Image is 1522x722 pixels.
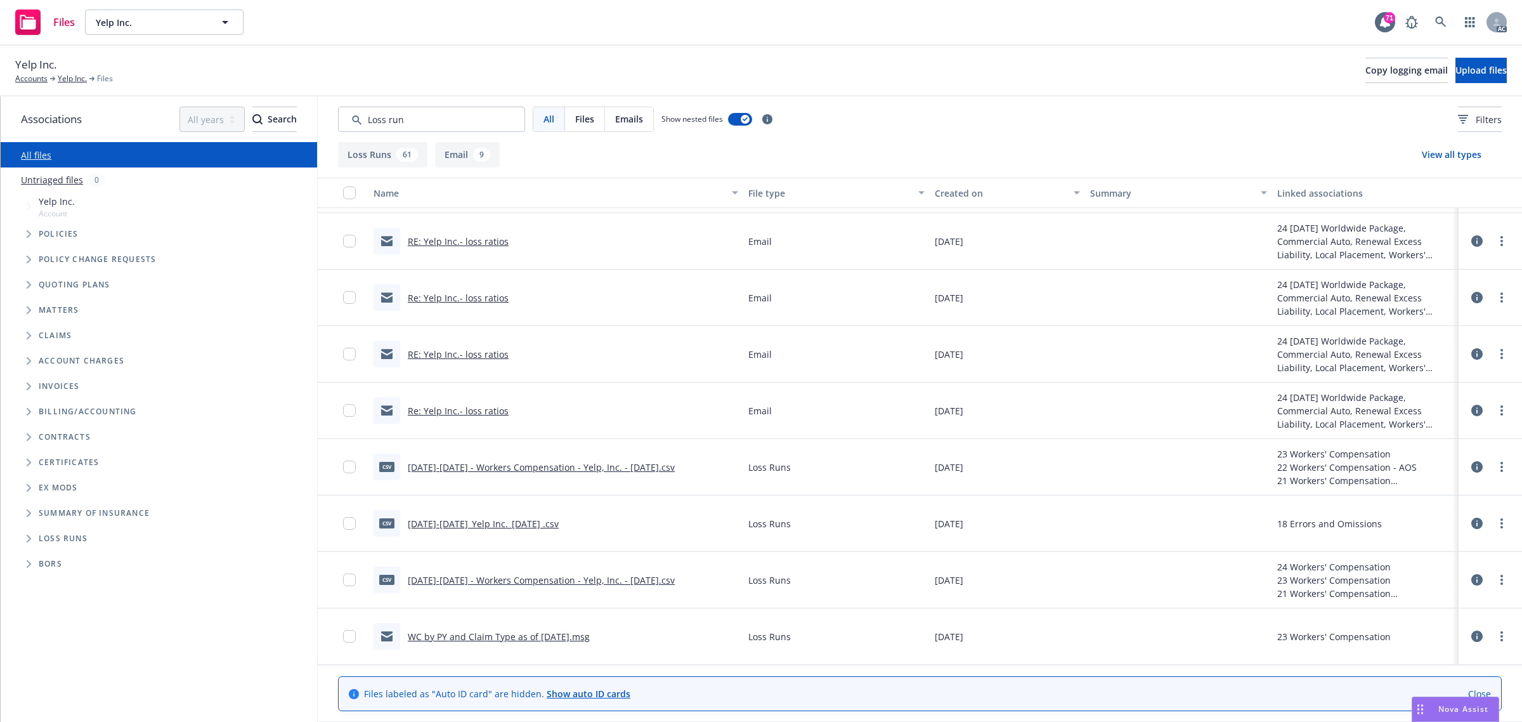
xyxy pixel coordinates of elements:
[53,17,75,27] span: Files
[935,574,963,587] span: [DATE]
[39,357,124,365] span: Account charges
[252,107,297,131] div: Search
[39,306,79,314] span: Matters
[473,148,490,162] div: 9
[935,517,963,530] span: [DATE]
[1277,474,1417,487] div: 21 Workers' Compensation
[935,461,963,474] span: [DATE]
[39,484,77,492] span: Ex Mods
[408,348,509,360] a: RE: Yelp Inc.- loss ratios
[543,112,554,126] span: All
[935,235,963,248] span: [DATE]
[379,518,394,528] span: csv
[748,461,791,474] span: Loss Runs
[39,230,79,238] span: Policies
[58,73,87,84] a: Yelp Inc.
[343,461,356,473] input: Toggle Row Selected
[575,112,594,126] span: Files
[1494,459,1509,475] a: more
[1277,630,1391,643] div: 23 Workers' Compensation
[343,348,356,360] input: Toggle Row Selected
[39,433,91,441] span: Contracts
[343,291,356,304] input: Toggle Row Selected
[1412,697,1428,721] div: Drag to move
[748,235,772,248] span: Email
[1272,178,1459,208] button: Linked associations
[15,56,56,73] span: Yelp Inc.
[396,148,418,162] div: 61
[748,574,791,587] span: Loss Runs
[338,142,427,167] button: Loss Runs
[10,4,80,40] a: Files
[96,16,205,29] span: Yelp Inc.
[748,404,772,417] span: Email
[748,291,772,305] span: Email
[1277,278,1454,318] div: 24 [DATE] Worldwide Package, Commercial Auto, Renewal Excess Liability, Local Placement, Workers'...
[343,517,356,530] input: Toggle Row Selected
[39,408,137,416] span: Billing/Accounting
[1384,12,1395,23] div: 71
[748,630,791,643] span: Loss Runs
[39,208,75,219] span: Account
[1494,572,1509,587] a: more
[661,114,723,124] span: Show nested files
[1438,704,1488,714] span: Nova Assist
[39,281,110,289] span: Quoting plans
[547,688,630,700] a: Show auto ID cards
[39,560,62,568] span: BORs
[252,114,263,124] svg: Search
[1494,403,1509,418] a: more
[1365,64,1448,76] span: Copy logging email
[252,107,297,132] button: SearchSearch
[379,462,394,471] span: csv
[1085,178,1272,208] button: Summary
[1277,221,1454,261] div: 24 [DATE] Worldwide Package, Commercial Auto, Renewal Excess Liability, Local Placement, Workers'...
[1457,10,1483,35] a: Switch app
[1277,447,1417,461] div: 23 Workers' Compensation
[343,235,356,247] input: Toggle Row Selected
[935,630,963,643] span: [DATE]
[1494,233,1509,249] a: more
[39,383,80,390] span: Invoices
[1412,697,1499,722] button: Nova Assist
[1277,574,1417,587] div: 23 Workers' Compensation
[935,404,963,417] span: [DATE]
[748,517,791,530] span: Loss Runs
[1090,187,1252,200] div: Summary
[39,535,88,542] span: Loss Runs
[39,256,156,263] span: Policy change requests
[408,518,559,530] a: [DATE]-[DATE]_Yelp Inc._[DATE] .csv
[408,461,675,473] a: [DATE]-[DATE] - Workers Compensation - Yelp, Inc. - [DATE].csv
[39,459,99,466] span: Certificates
[85,10,244,35] button: Yelp Inc.
[374,187,724,200] div: Name
[39,509,150,517] span: Summary of insurance
[408,405,509,417] a: Re: Yelp Inc.- loss ratios
[1402,142,1502,167] button: View all types
[343,574,356,586] input: Toggle Row Selected
[1455,64,1507,76] span: Upload files
[1468,687,1491,700] a: Close
[408,574,675,586] a: [DATE]-[DATE] - Workers Compensation - Yelp, Inc. - [DATE].csv
[1476,113,1502,126] span: Filters
[1494,516,1509,531] a: more
[21,111,82,128] span: Associations
[343,187,356,199] input: Select all
[408,292,509,304] a: Re: Yelp Inc.- loss ratios
[1494,290,1509,305] a: more
[21,173,83,187] a: Untriaged files
[39,332,72,339] span: Claims
[748,348,772,361] span: Email
[1277,334,1454,374] div: 24 [DATE] Worldwide Package, Commercial Auto, Renewal Excess Liability, Local Placement, Workers'...
[408,631,590,643] a: WC by PY and Claim Type as of [DATE].msg
[1,192,317,399] div: Tree Example
[21,149,51,161] a: All files
[743,178,930,208] button: File type
[1277,461,1417,474] div: 22 Workers' Compensation - AOS
[338,107,525,132] input: Search by keyword...
[435,142,500,167] button: Email
[1365,58,1448,83] button: Copy logging email
[935,187,1066,200] div: Created on
[748,187,911,200] div: File type
[1494,346,1509,362] a: more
